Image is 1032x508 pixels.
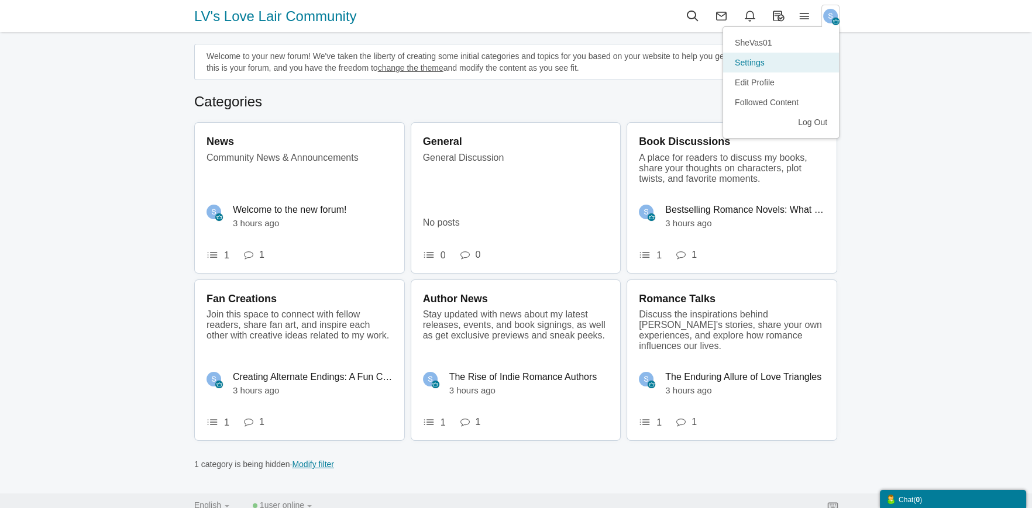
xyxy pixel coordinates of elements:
img: 920lbQAAAABklEQVQDALXXnWiTjutOAAAAAElFTkSuQmCC [639,205,653,219]
a: Categories [194,94,262,109]
a: Bestselling Romance Novels: What Sets Them Apart? [665,205,825,215]
span: 1 [224,250,229,260]
span: 0 [476,250,481,260]
span: General [423,136,462,147]
a: News [207,137,234,147]
span: 1 [656,250,662,260]
a: Modify filter [292,459,334,469]
span: Author News [423,293,488,305]
a: Welcome to the new forum! [233,205,346,215]
span: Book Discussions [639,136,730,147]
time: 3 hours ago [233,385,279,395]
span: category is being hidden [201,459,290,469]
strong: 0 [916,496,920,504]
span: SheVas01 [735,38,772,47]
img: 920lbQAAAABklEQVQDALXXnWiTjutOAAAAAElFTkSuQmCC [207,372,221,386]
a: change the theme [378,63,443,72]
a: The Enduring Allure of Love Triangles [665,372,821,382]
span: 1 [692,417,697,427]
span: 0 [441,250,446,260]
a: Creating Alternate Endings: A Fun Challenge [233,372,393,382]
span: Romance Talks [639,293,715,305]
time: 3 hours ago [665,385,711,395]
a: LV's Love Lair Community [194,3,366,29]
span: ( ) [913,496,922,504]
span: 1 [224,417,229,427]
span: 1 [692,250,697,260]
span: 1 [441,417,446,427]
img: 920lbQAAAABklEQVQDALXXnWiTjutOAAAAAElFTkSuQmCC [423,372,438,386]
span: · [194,458,838,470]
a: Author News [423,294,488,304]
span: 1 [259,417,264,427]
a: Book Discussions [639,137,730,147]
img: 920lbQAAAABklEQVQDALXXnWiTjutOAAAAAElFTkSuQmCC [639,372,653,386]
span: 1 [259,250,264,260]
span: News [207,136,234,147]
time: 3 hours ago [233,218,279,228]
span: Fan Creations [207,293,277,305]
span: 1 [194,459,199,469]
a: Romance Talks [639,294,715,304]
a: General [423,137,462,147]
div: Welcome to your new forum! We've taken the liberty of creating some initial categories and topics... [194,44,838,80]
a: Log Out [723,112,839,132]
time: 3 hours ago [449,385,496,395]
a: The Rise of Indie Romance Authors [449,372,597,382]
a: Edit Profile [723,72,839,92]
a: Fan Creations [207,294,277,304]
span: 1 [656,417,662,427]
div: Chat [886,493,1020,505]
a: Settings [723,53,839,72]
img: 920lbQAAAABklEQVQDALXXnWiTjutOAAAAAElFTkSuQmCC [207,205,221,219]
img: 920lbQAAAABklEQVQDALXXnWiTjutOAAAAAElFTkSuQmCC [823,9,838,23]
a: Followed Content [723,92,839,112]
time: 3 hours ago [665,218,711,228]
span: 1 [476,417,481,427]
a: SheVas01 [723,33,839,53]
